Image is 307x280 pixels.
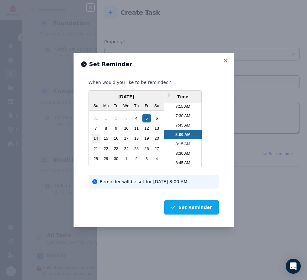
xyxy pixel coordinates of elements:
[92,101,100,110] div: Su
[122,134,130,143] div: Choose Wednesday, September 17th, 2025
[152,124,161,132] div: Choose Saturday, September 13th, 2025
[102,134,110,143] div: Choose Monday, September 15th, 2025
[89,79,219,86] h4: When would you like to be reminded?
[164,111,202,121] li: 7:30 AM
[102,101,110,110] div: Mo
[112,154,120,163] div: Choose Tuesday, September 30th, 2025
[92,154,100,163] div: Choose Sunday, September 28th, 2025
[164,139,202,149] li: 8:15 AM
[132,101,141,110] div: Th
[142,101,151,110] div: Fr
[132,144,141,153] div: Choose Thursday, September 25th, 2025
[112,101,120,110] div: Tu
[164,200,218,215] button: Set Reminder
[122,154,130,163] div: Choose Wednesday, October 1st, 2025
[166,93,200,101] div: Time
[132,114,141,122] div: Choose Thursday, September 4th, 2025
[92,114,100,122] div: Not available Sunday, August 31st, 2025
[92,144,100,153] div: Choose Sunday, September 21st, 2025
[152,134,161,143] div: Choose Saturday, September 20th, 2025
[152,144,161,153] div: Choose Saturday, September 27th, 2025
[89,93,164,101] div: [DATE]
[112,124,120,132] div: Choose Tuesday, September 9th, 2025
[286,259,301,274] div: Open Intercom Messenger
[122,114,130,122] div: Not available Wednesday, September 3rd, 2025
[92,134,100,143] div: Choose Sunday, September 14th, 2025
[164,102,202,111] li: 7:15 AM
[92,124,100,132] div: Choose Sunday, September 7th, 2025
[164,103,202,166] ul: Time
[165,91,175,101] button: Next Month
[91,113,162,164] div: month 2025-09
[132,134,141,143] div: Choose Thursday, September 18th, 2025
[142,144,151,153] div: Choose Friday, September 26th, 2025
[142,124,151,132] div: Choose Friday, September 12th, 2025
[112,134,120,143] div: Choose Tuesday, September 16th, 2025
[122,144,130,153] div: Choose Wednesday, September 24th, 2025
[102,154,110,163] div: Choose Monday, September 29th, 2025
[142,114,151,122] div: Choose Friday, September 5th, 2025
[164,121,202,130] li: 7:45 AM
[164,158,202,168] li: 8:45 AM
[164,149,202,158] li: 8:30 AM
[112,114,120,122] div: Not available Tuesday, September 2nd, 2025
[102,114,110,122] div: Not available Monday, September 1st, 2025
[112,144,120,153] div: Choose Tuesday, September 23rd, 2025
[122,101,130,110] div: We
[164,130,202,139] li: 8:00 AM
[132,124,141,132] div: Choose Thursday, September 11th, 2025
[132,154,141,163] div: Choose Thursday, October 2nd, 2025
[152,154,161,163] div: Choose Saturday, October 4th, 2025
[142,134,151,143] div: Choose Friday, September 19th, 2025
[102,144,110,153] div: Choose Monday, September 22nd, 2025
[102,124,110,132] div: Choose Monday, September 8th, 2025
[152,114,161,122] div: Choose Saturday, September 6th, 2025
[122,124,130,132] div: Choose Wednesday, September 10th, 2025
[100,179,187,185] span: Reminder will be set for [DATE] 8:00 AM
[81,60,226,68] h3: Set Reminder
[152,101,161,110] div: Sa
[142,154,151,163] div: Choose Friday, October 3rd, 2025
